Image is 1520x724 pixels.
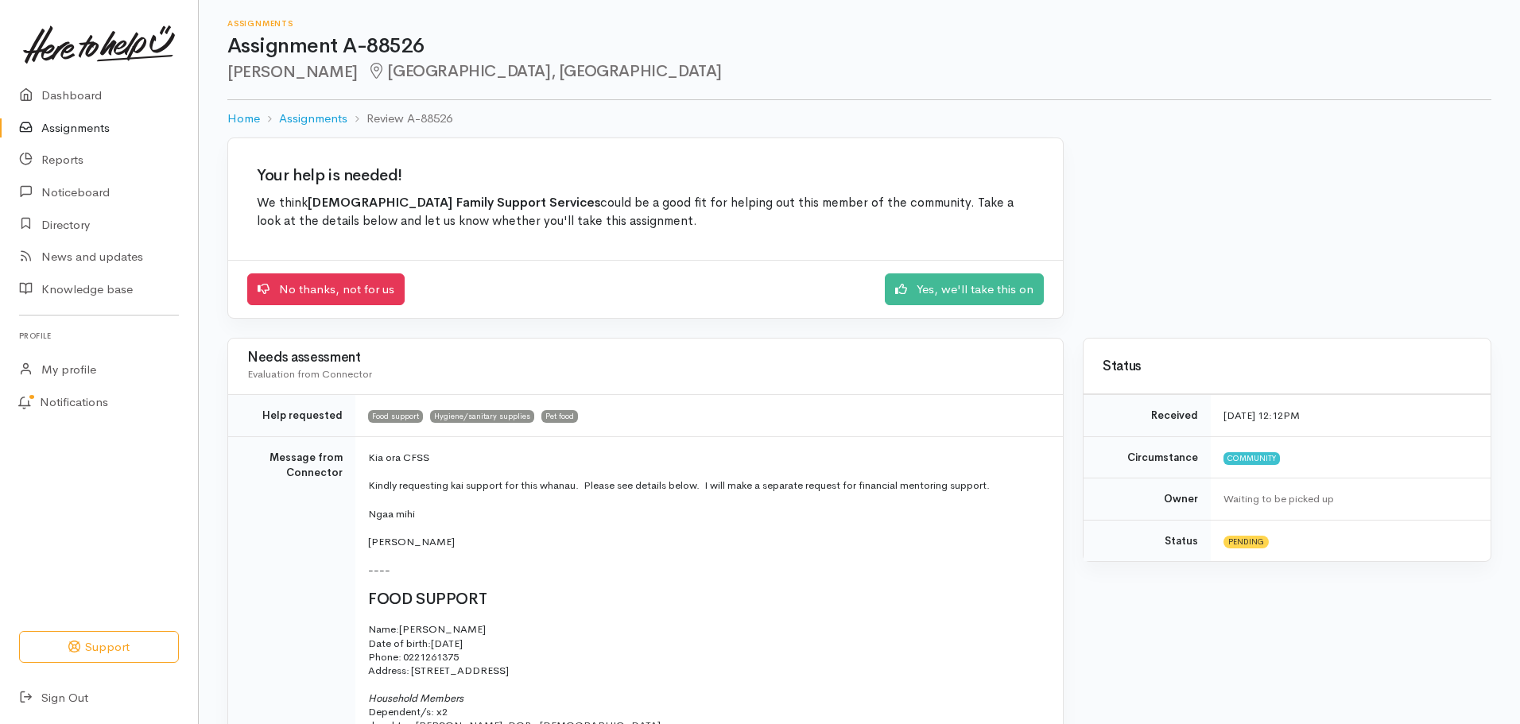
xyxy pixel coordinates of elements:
span: Name: [368,622,399,636]
span: Pending [1223,536,1269,548]
h2: [PERSON_NAME] [227,63,1491,81]
p: Kindly requesting kai support for this whanau. Please see details below. I will make a separate r... [368,478,1044,494]
a: Assignments [279,110,347,128]
span: Date of birth: [368,637,431,650]
span: Address: [368,664,409,677]
span: Evaluation from Connector [247,367,372,381]
h6: Profile [19,325,179,347]
span: Dependent/s: x2 [368,705,448,718]
p: We think could be a good fit for helping out this member of the community. Take a look at the det... [257,194,1034,231]
span: Hygiene/sanitary supplies [430,410,534,423]
span: Household Members [368,691,463,705]
td: Owner [1084,478,1211,521]
a: Yes, we'll take this on [885,273,1044,306]
td: Help requested [228,395,355,437]
p: Kia ora CFSS [368,450,1044,466]
b: [DEMOGRAPHIC_DATA] Family Support Services [308,195,600,211]
h1: Assignment A-88526 [227,35,1491,58]
time: [DATE] 12:12PM [1223,408,1300,422]
h3: Needs assessment [247,350,1044,366]
button: Support [19,631,179,664]
span: [DATE] [431,637,463,650]
span: [GEOGRAPHIC_DATA], [GEOGRAPHIC_DATA] [367,61,722,81]
td: Received [1084,395,1211,437]
div: Waiting to be picked up [1223,491,1472,507]
h3: Status [1103,359,1472,374]
a: No thanks, not for us [247,273,405,306]
p: Ngaa mihi [368,506,1044,522]
p: [PERSON_NAME] [368,534,1044,550]
td: Circumstance [1084,436,1211,478]
span: 0221261375 [403,650,459,664]
span: FOOD SUPPORT [368,589,487,609]
li: Review A-88526 [347,110,452,128]
span: Phone: [368,650,401,664]
span: Food support [368,410,423,423]
td: Status [1084,520,1211,561]
nav: breadcrumb [227,100,1491,137]
p: ---- [368,563,1044,579]
span: Pet food [541,410,578,423]
span: [PERSON_NAME] [399,622,486,636]
a: Home [227,110,260,128]
span: Community [1223,452,1280,465]
h2: Your help is needed! [257,167,1034,184]
span: [STREET_ADDRESS] [411,664,509,677]
h6: Assignments [227,19,1491,28]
